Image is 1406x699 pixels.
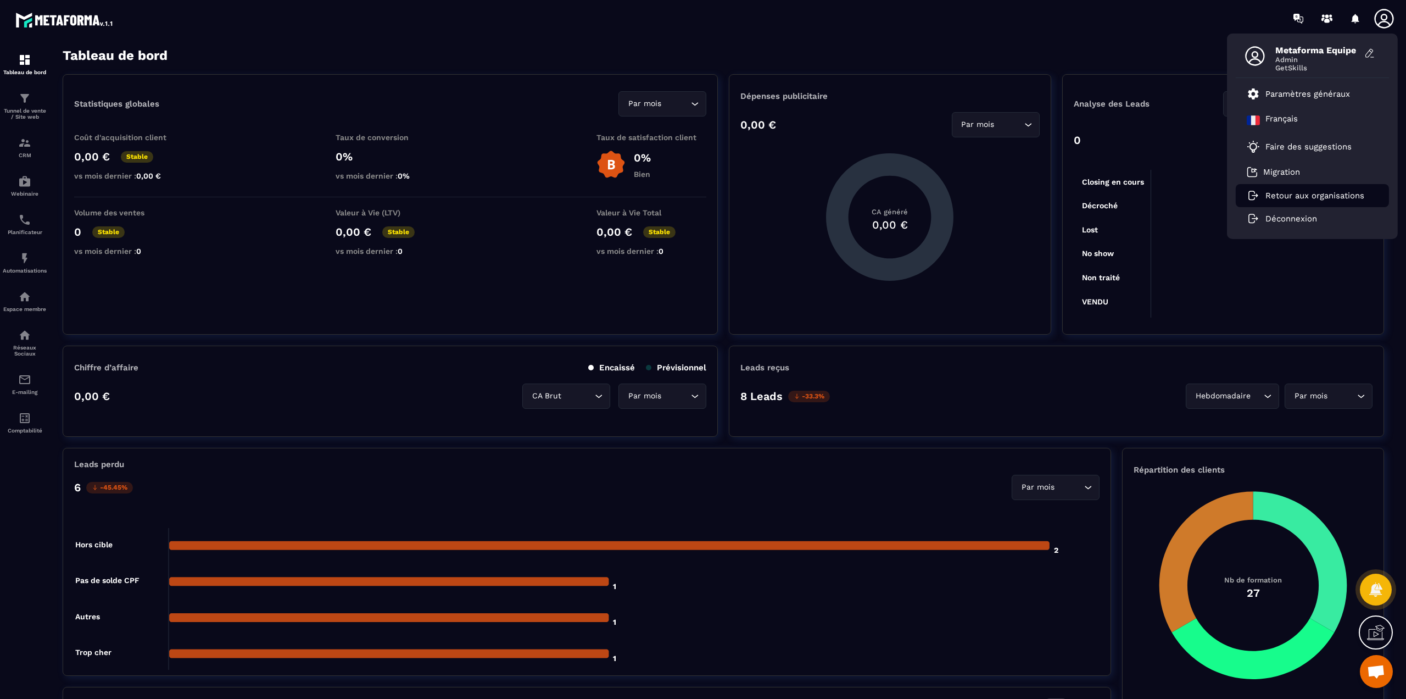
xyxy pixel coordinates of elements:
[18,92,31,105] img: formation
[1275,64,1358,72] span: GetSkills
[788,391,830,402] p: -33.3%
[1082,225,1098,234] tspan: Lost
[382,226,415,238] p: Stable
[398,171,410,180] span: 0%
[74,481,81,494] p: 6
[588,363,635,373] p: Encaissé
[3,84,47,128] a: formationformationTunnel de vente / Site web
[18,252,31,265] img: automations
[3,108,47,120] p: Tunnel de vente / Site web
[740,390,783,403] p: 8 Leads
[1074,99,1223,109] p: Analyse des Leads
[75,648,111,657] tspan: Trop cher
[1330,390,1354,402] input: Search for option
[618,91,706,116] div: Search for option
[3,128,47,167] a: formationformationCRM
[136,171,161,180] span: 0,00 €
[18,329,31,342] img: social-network
[663,390,688,402] input: Search for option
[75,612,100,621] tspan: Autres
[1247,167,1300,177] a: Migration
[1265,142,1352,152] p: Faire des suggestions
[3,306,47,312] p: Espace membre
[1082,177,1144,187] tspan: Closing en cours
[18,373,31,386] img: email
[136,247,141,256] span: 0
[18,412,31,425] img: accountant
[75,576,140,585] tspan: Pas de solde CPF
[626,390,663,402] span: Par mois
[74,225,81,238] p: 0
[1263,167,1300,177] p: Migration
[3,167,47,205] a: automationsautomationsWebinaire
[1265,191,1364,201] p: Retour aux organisations
[336,247,445,256] p: vs mois dernier :
[3,365,47,403] a: emailemailE-mailing
[336,225,371,238] p: 0,00 €
[15,10,114,30] img: logo
[596,247,706,256] p: vs mois dernier :
[618,384,706,409] div: Search for option
[3,282,47,320] a: automationsautomationsEspace membre
[74,99,159,109] p: Statistiques globales
[18,213,31,226] img: scheduler
[86,482,133,493] p: -45.45%
[3,243,47,282] a: automationsautomationsAutomatisations
[1019,481,1057,493] span: Par mois
[74,171,184,180] p: vs mois dernier :
[3,320,47,365] a: social-networksocial-networkRéseaux Sociaux
[3,345,47,357] p: Réseaux Sociaux
[740,363,789,373] p: Leads reçus
[740,118,776,131] p: 0,00 €
[1012,475,1100,500] div: Search for option
[626,98,663,110] span: Par mois
[63,48,168,63] h3: Tableau de bord
[3,389,47,395] p: E-mailing
[959,119,997,131] span: Par mois
[74,459,124,469] p: Leads perdu
[1265,114,1298,127] p: Français
[3,191,47,197] p: Webinaire
[634,170,651,179] p: Bien
[1292,390,1330,402] span: Par mois
[596,225,632,238] p: 0,00 €
[3,229,47,235] p: Planificateur
[1247,87,1350,101] a: Paramètres généraux
[643,226,676,238] p: Stable
[74,150,110,163] p: 0,00 €
[1082,297,1108,306] tspan: VENDU
[1247,191,1364,201] a: Retour aux organisations
[74,390,110,403] p: 0,00 €
[1074,134,1081,147] p: 0
[1134,465,1372,475] p: Répartition des clients
[1265,89,1350,99] p: Paramètres généraux
[398,247,403,256] span: 0
[529,390,563,402] span: CA Brut
[1275,56,1358,64] span: Admin
[596,133,706,142] p: Taux de satisfaction client
[997,119,1022,131] input: Search for option
[18,136,31,149] img: formation
[740,91,1039,101] p: Dépenses publicitaire
[522,384,610,409] div: Search for option
[1082,249,1114,258] tspan: No show
[74,208,184,217] p: Volume des ventes
[336,171,445,180] p: vs mois dernier :
[952,112,1040,137] div: Search for option
[1186,384,1279,409] div: Search for option
[563,390,592,402] input: Search for option
[1275,45,1358,56] span: Metaforma Equipe
[646,363,706,373] p: Prévisionnel
[1265,214,1317,224] p: Déconnexion
[336,208,445,217] p: Valeur à Vie (LTV)
[1285,384,1372,409] div: Search for option
[1193,390,1253,402] span: Hebdomadaire
[596,150,626,179] img: b-badge-o.b3b20ee6.svg
[18,175,31,188] img: automations
[18,290,31,303] img: automations
[75,540,113,549] tspan: Hors cible
[3,45,47,84] a: formationformationTableau de bord
[1223,91,1372,116] div: Search for option
[74,363,138,373] p: Chiffre d’affaire
[336,133,445,142] p: Taux de conversion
